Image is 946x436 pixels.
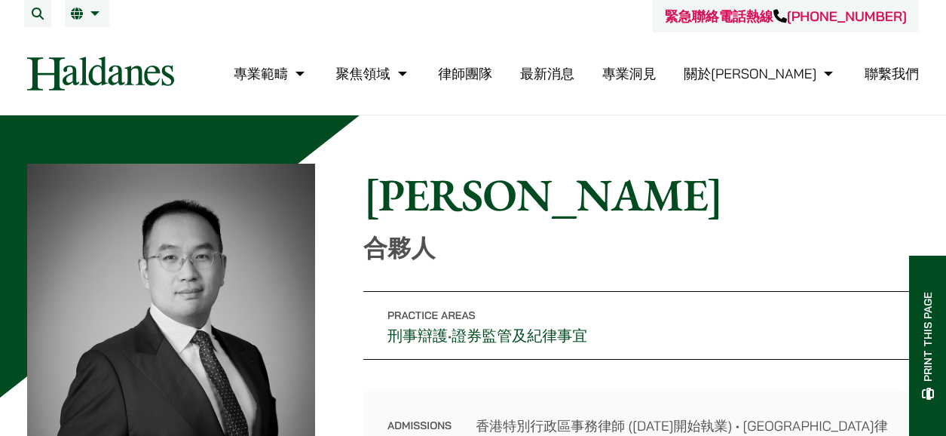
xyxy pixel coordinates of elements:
[452,326,587,345] a: 證券監管及紀律事宜
[438,65,492,82] a: 律師團隊
[865,65,919,82] a: 聯繫我們
[71,8,103,20] a: 繁
[387,309,476,322] span: Practice Areas
[27,57,174,91] img: Logo of Haldanes
[684,65,837,82] a: 關於何敦
[336,65,411,82] a: 聚焦領域
[387,326,448,345] a: 刑事辯護
[363,234,919,263] p: 合夥人
[520,65,574,82] a: 最新消息
[602,65,657,82] a: 專業洞見
[234,65,308,82] a: 專業範疇
[363,167,919,222] h1: [PERSON_NAME]
[363,291,919,360] p: •
[665,8,907,25] a: 緊急聯絡電話熱線[PHONE_NUMBER]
